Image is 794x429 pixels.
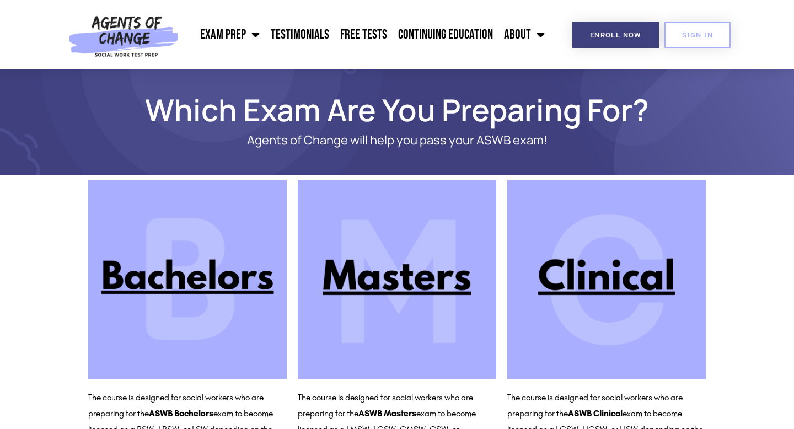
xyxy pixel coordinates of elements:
[149,408,213,419] b: ASWB Bachelors
[393,21,498,49] a: Continuing Education
[498,21,550,49] a: About
[184,21,551,49] nav: Menu
[83,97,711,122] h1: Which Exam Are You Preparing For?
[195,21,265,49] a: Exam Prep
[127,133,667,147] p: Agents of Change will help you pass your ASWB exam!
[568,408,623,419] b: ASWB Clinical
[358,408,416,419] b: ASWB Masters
[590,31,641,39] span: Enroll Now
[682,31,713,39] span: SIGN IN
[335,21,393,49] a: Free Tests
[572,22,659,48] a: Enroll Now
[664,22,731,48] a: SIGN IN
[265,21,335,49] a: Testimonials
